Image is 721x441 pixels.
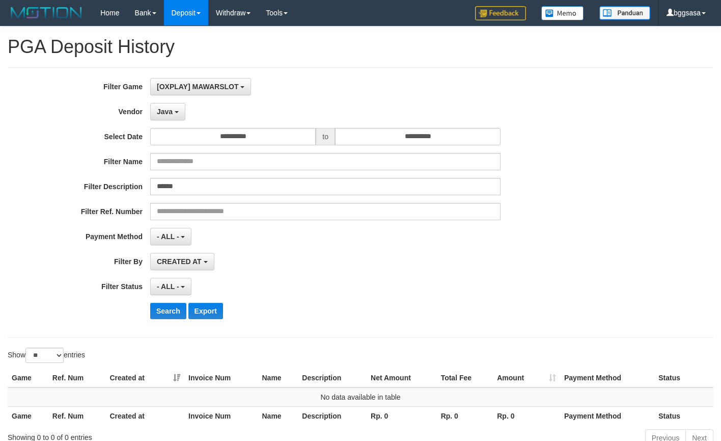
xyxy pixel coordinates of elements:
th: Description [298,369,367,387]
button: - ALL - [150,228,191,245]
th: Invoice Num [184,406,258,425]
span: Java [157,108,173,116]
button: [OXPLAY] MAWARSLOT [150,78,251,95]
span: [OXPLAY] MAWARSLOT [157,83,239,91]
span: - ALL - [157,232,179,241]
img: MOTION_logo.png [8,5,85,20]
th: Amount: activate to sort column ascending [493,369,560,387]
span: to [316,128,335,145]
th: Invoice Num [184,369,258,387]
button: Java [150,103,185,120]
th: Created at [105,406,184,425]
th: Name [258,406,298,425]
label: Show entries [8,348,85,363]
th: Status [654,406,713,425]
img: panduan.png [599,6,650,20]
button: Search [150,303,186,319]
th: Payment Method [560,406,654,425]
th: Created at: activate to sort column ascending [105,369,184,387]
th: Ref. Num [48,369,106,387]
button: - ALL - [150,278,191,295]
h1: PGA Deposit History [8,37,713,57]
img: Button%20Memo.svg [541,6,584,20]
th: Name [258,369,298,387]
th: Net Amount [367,369,437,387]
select: Showentries [25,348,64,363]
th: Total Fee [437,369,493,387]
th: Description [298,406,367,425]
img: Feedback.jpg [475,6,526,20]
button: CREATED AT [150,253,214,270]
span: CREATED AT [157,257,202,266]
span: - ALL - [157,282,179,291]
th: Payment Method [560,369,654,387]
th: Game [8,369,48,387]
th: Status [654,369,713,387]
th: Rp. 0 [493,406,560,425]
button: Export [188,303,223,319]
th: Ref. Num [48,406,106,425]
th: Rp. 0 [437,406,493,425]
td: No data available in table [8,387,713,407]
th: Rp. 0 [367,406,437,425]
